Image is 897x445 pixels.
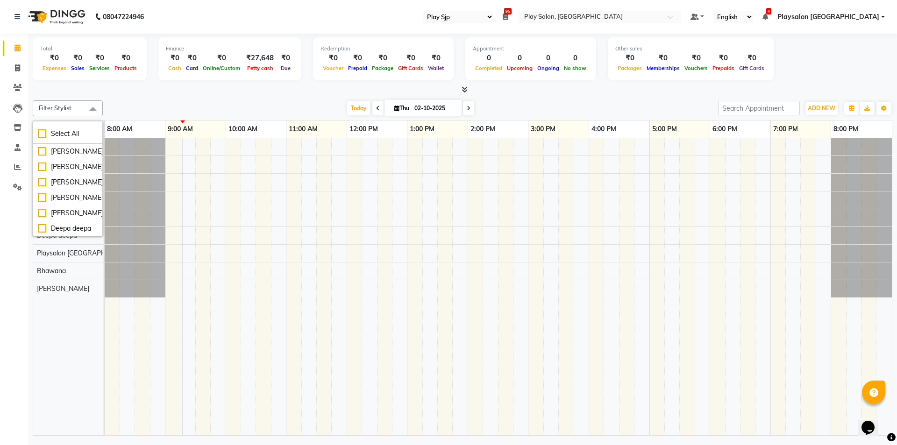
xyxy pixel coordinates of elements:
[777,12,879,22] span: Playsalon [GEOGRAPHIC_DATA]
[245,65,276,71] span: Petty cash
[505,53,535,64] div: 0
[40,45,139,53] div: Total
[615,53,644,64] div: ₹0
[38,177,98,187] div: [PERSON_NAME]
[426,65,446,71] span: Wallet
[710,65,737,71] span: Prepaids
[38,208,98,218] div: [PERSON_NAME]
[38,193,98,203] div: [PERSON_NAME]
[473,53,505,64] div: 0
[103,4,144,30] b: 08047224946
[38,129,98,139] div: Select All
[320,65,346,71] span: Voucher
[426,53,446,64] div: ₹0
[562,65,589,71] span: No show
[650,122,679,136] a: 5:00 PM
[644,65,682,71] span: Memberships
[69,65,87,71] span: Sales
[242,53,278,64] div: ₹27,648
[346,53,370,64] div: ₹0
[184,53,200,64] div: ₹0
[615,65,644,71] span: Packages
[762,13,768,21] a: 4
[682,65,710,71] span: Vouchers
[370,65,396,71] span: Package
[346,65,370,71] span: Prepaid
[40,53,69,64] div: ₹0
[24,4,88,30] img: logo
[37,267,66,275] span: Bhawana
[396,53,426,64] div: ₹0
[166,65,184,71] span: Cash
[320,53,346,64] div: ₹0
[407,122,437,136] a: 1:00 PM
[226,122,260,136] a: 10:00 AM
[831,122,861,136] a: 8:00 PM
[771,122,800,136] a: 7:00 PM
[805,102,838,115] button: ADD NEW
[38,224,98,233] div: Deepa deepa
[105,122,135,136] a: 8:00 AM
[562,53,589,64] div: 0
[347,122,380,136] a: 12:00 PM
[286,122,320,136] a: 11:00 AM
[37,249,135,257] span: Playsalon [GEOGRAPHIC_DATA]
[370,53,396,64] div: ₹0
[37,284,89,293] span: [PERSON_NAME]
[468,122,498,136] a: 2:00 PM
[112,53,139,64] div: ₹0
[710,122,740,136] a: 6:00 PM
[615,45,767,53] div: Other sales
[39,104,71,112] span: Filter Stylist
[710,53,737,64] div: ₹0
[87,65,112,71] span: Services
[200,53,242,64] div: ₹0
[200,65,242,71] span: Online/Custom
[766,8,771,14] span: 4
[38,162,98,172] div: [PERSON_NAME]
[473,45,589,53] div: Appointment
[87,53,112,64] div: ₹0
[37,231,77,240] span: Deepa deepa
[392,105,412,112] span: Thu
[737,53,767,64] div: ₹0
[166,53,184,64] div: ₹0
[412,101,458,115] input: 2025-10-02
[38,147,98,156] div: [PERSON_NAME]
[589,122,619,136] a: 4:00 PM
[504,8,512,14] span: 95
[808,105,835,112] span: ADD NEW
[535,53,562,64] div: 0
[644,53,682,64] div: ₹0
[40,65,69,71] span: Expenses
[320,45,446,53] div: Redemption
[505,65,535,71] span: Upcoming
[682,53,710,64] div: ₹0
[347,101,370,115] span: Today
[278,65,293,71] span: Due
[165,122,195,136] a: 9:00 AM
[278,53,294,64] div: ₹0
[528,122,558,136] a: 3:00 PM
[396,65,426,71] span: Gift Cards
[112,65,139,71] span: Products
[503,13,508,21] a: 95
[737,65,767,71] span: Gift Cards
[473,65,505,71] span: Completed
[535,65,562,71] span: Ongoing
[69,53,87,64] div: ₹0
[166,45,294,53] div: Finance
[184,65,200,71] span: Card
[718,101,800,115] input: Search Appointment
[858,408,888,436] iframe: chat widget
